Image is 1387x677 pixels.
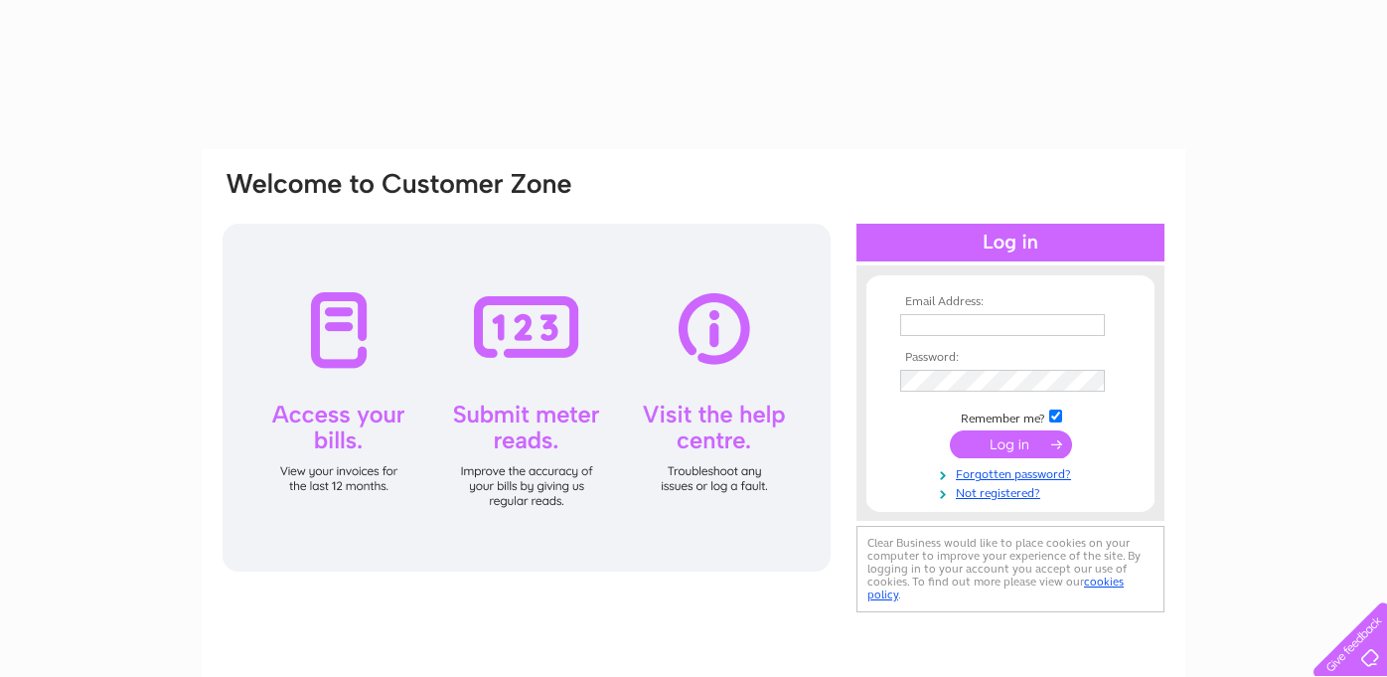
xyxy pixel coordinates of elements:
[895,407,1126,426] td: Remember me?
[895,295,1126,309] th: Email Address:
[895,351,1126,365] th: Password:
[900,463,1126,482] a: Forgotten password?
[867,575,1124,601] a: cookies policy
[950,430,1072,458] input: Submit
[856,526,1164,612] div: Clear Business would like to place cookies on your computer to improve your experience of the sit...
[900,482,1126,501] a: Not registered?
